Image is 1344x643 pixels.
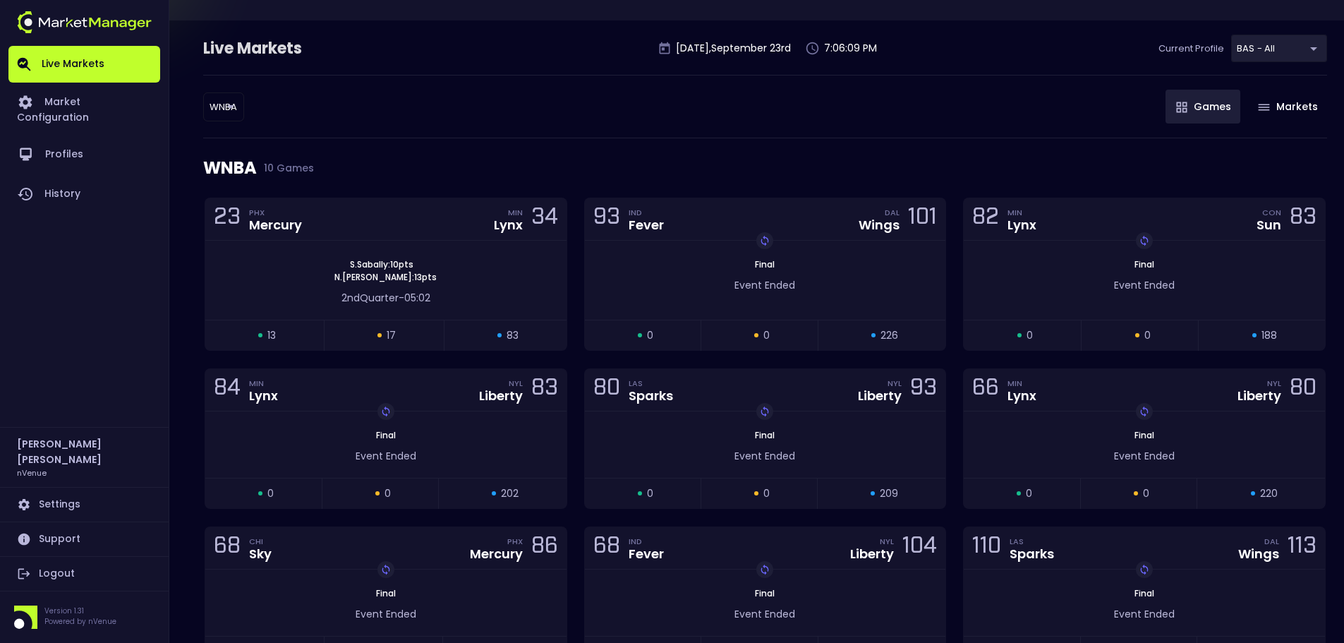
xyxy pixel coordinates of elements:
[1231,35,1327,62] div: BAS - All
[214,535,241,561] div: 68
[1139,564,1150,575] img: replayImg
[267,328,276,343] span: 13
[8,46,160,83] a: Live Markets
[1143,486,1149,501] span: 0
[759,235,770,246] img: replayImg
[1288,535,1316,561] div: 113
[629,390,673,402] div: Sparks
[1290,377,1316,403] div: 80
[629,219,664,232] div: Fever
[972,377,999,403] div: 66
[850,548,894,560] div: Liberty
[203,138,1327,198] div: WNBA
[629,207,664,218] div: IND
[509,378,523,389] div: NYL
[629,536,664,547] div: IND
[17,11,152,33] img: logo
[1258,104,1270,111] img: gameIcon
[858,390,902,402] div: Liberty
[507,328,519,343] span: 83
[629,548,664,560] div: Fever
[759,564,770,575] img: replayImg
[1166,90,1240,124] button: Games
[885,207,900,218] div: DAL
[372,587,400,599] span: Final
[203,92,244,121] div: BAS - All
[1007,378,1036,389] div: MIN
[1261,328,1277,343] span: 188
[341,291,399,305] span: 2nd Quarter
[1007,219,1036,232] div: Lynx
[1176,102,1187,113] img: gameIcon
[647,486,653,501] span: 0
[1264,536,1279,547] div: DAL
[676,41,791,56] p: [DATE] , September 23 rd
[1130,429,1158,441] span: Final
[763,328,770,343] span: 0
[346,258,418,271] span: S . Sabally : 10 pts
[507,536,523,547] div: PHX
[356,607,416,621] span: Event Ended
[249,536,272,547] div: CHI
[267,486,274,501] span: 0
[751,258,779,270] span: Final
[531,535,558,561] div: 86
[880,486,898,501] span: 209
[1130,258,1158,270] span: Final
[1114,278,1175,292] span: Event Ended
[8,83,160,135] a: Market Configuration
[751,429,779,441] span: Final
[249,548,272,560] div: Sky
[494,219,523,232] div: Lynx
[44,606,116,616] p: Version 1.31
[249,390,278,402] div: Lynx
[531,377,558,403] div: 83
[372,429,400,441] span: Final
[972,535,1001,561] div: 110
[17,436,152,467] h2: [PERSON_NAME] [PERSON_NAME]
[824,41,877,56] p: 7:06:09 PM
[1237,390,1281,402] div: Liberty
[214,377,241,403] div: 84
[859,219,900,232] div: Wings
[1010,536,1054,547] div: LAS
[330,271,441,284] span: N . [PERSON_NAME] : 13 pts
[8,557,160,591] a: Logout
[1139,406,1150,417] img: replayImg
[1114,449,1175,463] span: Event Ended
[1238,548,1279,560] div: Wings
[257,162,314,174] span: 10 Games
[17,467,47,478] h3: nVenue
[1267,378,1281,389] div: NYL
[8,606,160,629] div: Version 1.31Powered by nVenue
[249,207,302,218] div: PHX
[880,328,898,343] span: 226
[385,486,391,501] span: 0
[470,548,523,560] div: Mercury
[1144,328,1151,343] span: 0
[1139,235,1150,246] img: replayImg
[910,377,937,403] div: 93
[399,291,404,305] span: -
[249,219,302,232] div: Mercury
[888,378,902,389] div: NYL
[593,535,620,561] div: 68
[380,406,392,417] img: replayImg
[763,486,770,501] span: 0
[1026,486,1032,501] span: 0
[734,607,795,621] span: Event Ended
[501,486,519,501] span: 202
[8,174,160,214] a: History
[531,206,558,232] div: 34
[1007,207,1036,218] div: MIN
[751,587,779,599] span: Final
[8,522,160,556] a: Support
[593,206,620,232] div: 93
[203,37,375,60] div: Live Markets
[629,378,673,389] div: LAS
[8,135,160,174] a: Profiles
[647,328,653,343] span: 0
[902,535,937,561] div: 104
[1114,607,1175,621] span: Event Ended
[479,390,523,402] div: Liberty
